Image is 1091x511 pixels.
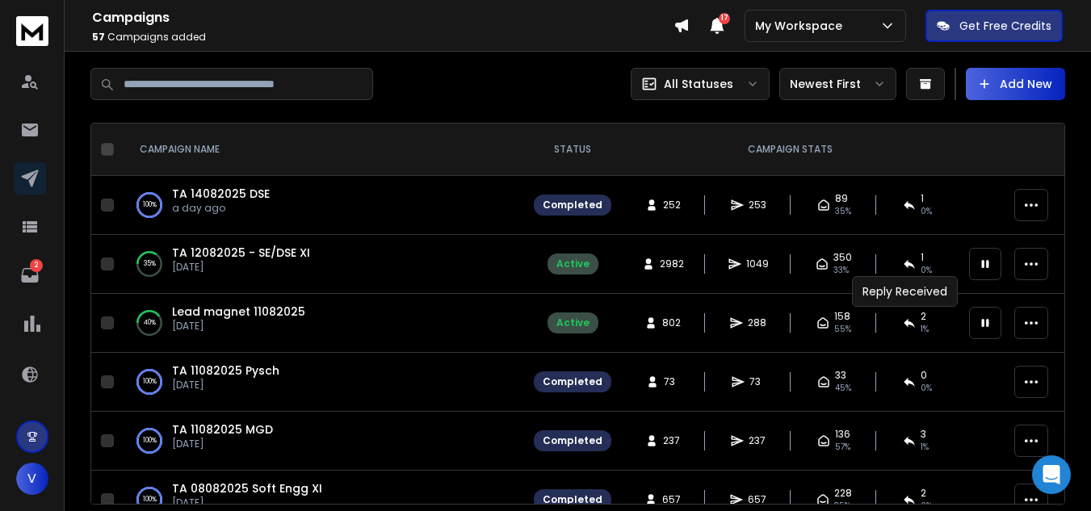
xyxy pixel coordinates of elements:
div: Completed [543,434,602,447]
span: 1 [921,192,924,205]
th: CAMPAIGN STATS [621,124,959,176]
span: 253 [749,199,766,212]
span: 73 [749,375,766,388]
span: 2 [921,487,926,500]
div: Active [556,258,590,270]
span: 252 [663,199,681,212]
img: logo [16,16,48,46]
p: Campaigns added [92,31,673,44]
span: 3 [921,428,926,441]
span: 73 [664,375,680,388]
span: 158 [834,310,850,323]
span: 350 [833,251,852,264]
a: TA 08082025 Soft Engg XI [172,480,322,496]
div: Completed [543,199,602,212]
a: TA 11082025 MGD [172,421,273,438]
a: 2 [14,259,46,291]
span: 89 [835,192,848,205]
p: 40 % [144,315,156,331]
div: Completed [543,493,602,506]
p: All Statuses [664,76,733,92]
span: 228 [834,487,852,500]
p: 35 % [144,256,156,272]
span: 33 [835,369,846,382]
span: 136 [835,428,850,441]
a: Lead magnet 11082025 [172,304,305,320]
td: 100%TA 14082025 DSEa day ago [120,176,524,235]
p: 100 % [143,492,157,508]
div: Active [556,316,590,329]
div: Open Intercom Messenger [1032,455,1071,494]
span: 802 [662,316,681,329]
p: My Workspace [755,18,849,34]
th: CAMPAIGN NAME [120,124,524,176]
th: STATUS [524,124,621,176]
button: Add New [966,68,1065,100]
span: 55 % [834,323,851,336]
td: 100%TA 11082025 Pysch[DATE] [120,353,524,412]
td: 40%Lead magnet 11082025[DATE] [120,294,524,353]
span: 0 [921,369,927,382]
span: 1 % [921,441,929,454]
span: 657 [662,493,681,506]
span: 35 % [835,205,851,218]
span: 1 [921,251,924,264]
span: 1 % [921,323,929,336]
span: 288 [748,316,766,329]
span: 2 [921,310,926,323]
button: Newest First [779,68,896,100]
span: 0 % [921,382,932,395]
button: V [16,463,48,495]
span: 0 % [921,205,932,218]
a: TA 14082025 DSE [172,186,270,202]
p: [DATE] [172,261,310,274]
span: 237 [663,434,680,447]
p: [DATE] [172,379,279,392]
div: Reply Received [852,276,958,307]
p: [DATE] [172,320,305,333]
td: 100%TA 11082025 MGD[DATE] [120,412,524,471]
span: 1049 [746,258,769,270]
div: Completed [543,375,602,388]
button: Get Free Credits [925,10,1063,42]
p: [DATE] [172,438,273,450]
span: 2982 [660,258,684,270]
span: 657 [748,493,766,506]
p: Get Free Credits [959,18,1051,34]
p: 100 % [143,197,157,213]
p: 2 [30,259,43,272]
span: 17 [719,13,730,24]
a: TA 11082025 Pysch [172,362,279,379]
td: 35%TA 12082025 - SE/DSE XI[DATE] [120,235,524,294]
p: a day ago [172,202,270,215]
span: 237 [749,434,766,447]
h1: Campaigns [92,8,673,27]
span: 0 % [921,264,932,277]
span: 33 % [833,264,849,277]
p: 100 % [143,433,157,449]
p: [DATE] [172,496,322,509]
span: 57 % [835,441,850,454]
span: 57 [92,30,105,44]
span: 45 % [835,382,851,395]
a: TA 12082025 - SE/DSE XI [172,245,310,261]
p: 100 % [143,374,157,390]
